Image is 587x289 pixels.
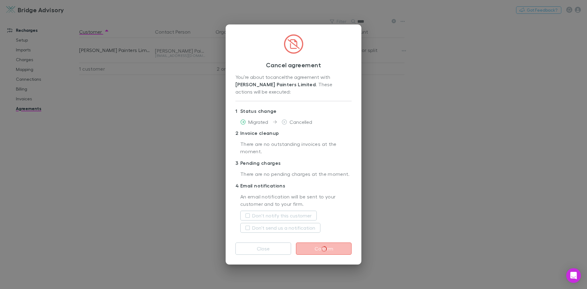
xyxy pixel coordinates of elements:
p: There are no pending charges at the moment. [240,170,352,178]
p: Invoice cleanup [235,128,352,138]
span: Migrated [248,119,268,125]
button: Close [235,243,291,255]
div: 4 [235,182,240,189]
p: There are no outstanding invoices at the moment. [240,140,352,156]
p: Email notifications [235,181,352,191]
div: You’re about to cancel the agreement with . These actions will be executed: [235,73,352,96]
p: An email notification will be sent to your customer and to your firm. [240,193,352,208]
img: CircledFileSlash.svg [284,34,303,54]
p: Status change [235,106,352,116]
span: Cancelled [290,119,312,125]
div: 2 [235,129,240,137]
h3: Cancel agreement [235,61,352,69]
label: Don't notify this customer [252,212,312,219]
p: Pending charges [235,158,352,168]
div: Open Intercom Messenger [566,268,581,283]
strong: [PERSON_NAME] Painters Limited [235,81,316,87]
label: Don't send us a notification [252,224,315,232]
div: 1 [235,107,240,115]
div: 3 [235,159,240,167]
button: Don't send us a notification [240,223,320,233]
button: Don't notify this customer [240,211,317,220]
button: Confirm [296,243,352,255]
